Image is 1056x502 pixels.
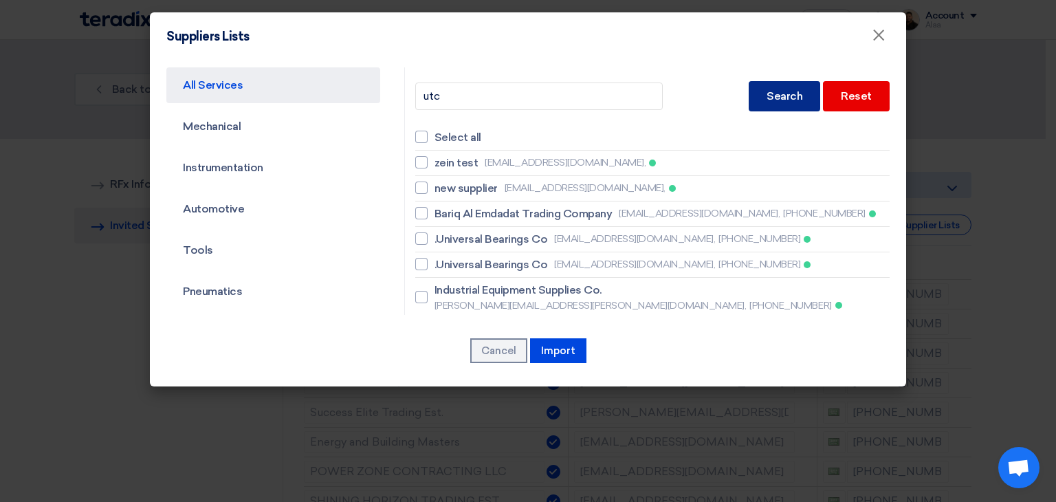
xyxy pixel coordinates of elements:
a: Tools [166,232,380,268]
span: [PHONE_NUMBER] [749,298,831,313]
a: Mechanical [166,109,380,144]
span: [PHONE_NUMBER] [783,206,865,221]
h4: Suppliers Lists [166,29,250,44]
span: [EMAIL_ADDRESS][DOMAIN_NAME], [619,206,780,221]
span: Bariq Al Emdadat Trading Company [434,206,613,222]
span: [EMAIL_ADDRESS][DOMAIN_NAME], [554,232,715,246]
span: .Universal Bearings Co [434,231,547,248]
span: .Universal Bearings Co [434,257,547,273]
div: Reset [823,81,890,111]
span: [PHONE_NUMBER] [718,232,800,246]
span: [EMAIL_ADDRESS][DOMAIN_NAME], [554,257,715,272]
div: Search [749,81,820,111]
a: All Services [166,67,380,103]
span: [PHONE_NUMBER] [718,257,800,272]
span: Select all [434,129,481,146]
button: Cancel [470,338,527,363]
span: × [872,25,885,52]
button: Import [530,338,586,363]
a: Instrumentation [166,150,380,186]
span: [PERSON_NAME][EMAIL_ADDRESS][PERSON_NAME][DOMAIN_NAME], [434,298,747,313]
span: zein test [434,155,478,171]
button: Close [861,22,896,50]
input: Search in list... [415,83,663,110]
span: [EMAIL_ADDRESS][DOMAIN_NAME], [485,155,646,170]
div: Open chat [998,447,1039,488]
span: new supplier [434,180,498,197]
a: Pneumatics [166,274,380,309]
span: Industrial Equipment Supplies Co. [434,282,602,298]
span: [EMAIL_ADDRESS][DOMAIN_NAME], [505,181,665,195]
a: Automotive [166,191,380,227]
